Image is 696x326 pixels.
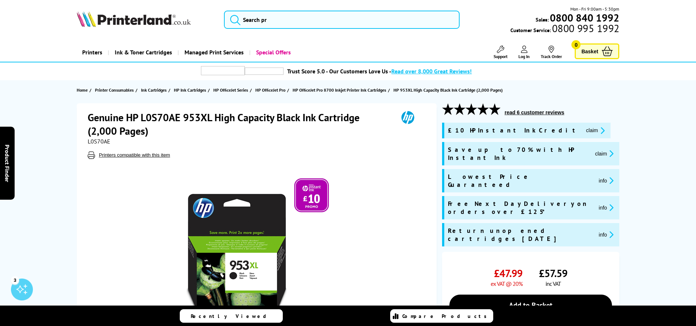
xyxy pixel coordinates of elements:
span: Return unopened cartridges [DATE] [448,227,593,243]
a: Trust Score 5.0 - Our Customers Love Us -Read over 8,000 Great Reviews! [287,68,472,75]
button: Printers compatible with this item [97,152,172,158]
button: promo-description [597,203,616,212]
span: Mon - Fri 9:00am - 5:30pm [570,5,619,12]
span: Basket [581,46,598,56]
a: Managed Print Services [178,43,249,62]
a: HP Ink Cartridges [174,86,208,94]
a: 0800 840 1992 [549,14,619,21]
span: Home [77,86,88,94]
span: Ink & Toner Cartridges [115,43,172,62]
a: HP OfficeJet Pro 8700 Inkjet Printer Ink Cartridges [293,86,388,94]
span: Ink Cartridges [141,86,167,94]
a: Add to Basket [449,295,612,316]
a: Ink & Toner Cartridges [108,43,178,62]
span: HP 953XL High Capacity Black Ink Cartridge (2,000 Pages) [393,87,503,93]
span: Recently Viewed [191,313,274,319]
div: 3 [11,276,19,284]
a: HP OfficeJet Pro [255,86,287,94]
span: L0S70AE [88,138,110,145]
span: £10 HP Instant Ink Credit [448,126,580,135]
a: Printerland Logo [77,11,215,28]
h1: Genuine HP L0S70AE 953XL High Capacity Black Ink Cartridge (2,000 Pages) [88,111,391,138]
a: Printers [77,43,108,62]
button: promo-description [597,176,616,185]
span: £47.99 [494,266,522,280]
button: promo-description [593,149,616,158]
a: Track Order [541,46,562,59]
input: Search pr [224,11,460,29]
span: ex VAT @ 20% [491,280,522,287]
a: Compare Products [390,309,493,323]
span: Support [494,54,507,59]
span: Customer Service: [510,25,619,34]
button: promo-description [597,230,616,239]
span: Lowest Price Guaranteed [448,173,593,189]
a: HP OfficeJet Series [213,86,250,94]
a: Support [494,46,507,59]
b: 0800 840 1992 [550,11,619,24]
a: Special Offers [249,43,296,62]
a: Home [77,86,90,94]
span: 0800 995 1992 [551,25,619,32]
a: Basket 0 [575,43,619,59]
span: 0 [571,40,581,49]
img: trustpilot rating [245,68,284,75]
a: Ink Cartridges [141,86,168,94]
button: promo-description [584,126,607,135]
span: HP Ink Cartridges [174,86,206,94]
span: HP OfficeJet Series [213,86,248,94]
img: Printerland Logo [77,11,191,27]
span: Product Finder [4,144,11,182]
span: Log In [518,54,530,59]
span: Free Next Day Delivery on orders over £125* [448,200,593,216]
span: Printer Consumables [95,86,134,94]
a: Printer Consumables [95,86,136,94]
span: inc VAT [545,280,561,287]
a: Log In [518,46,530,59]
button: read 6 customer reviews [502,109,566,116]
span: HP OfficeJet Pro 8700 Inkjet Printer Ink Cartridges [293,86,386,94]
span: Save up to 70% with HP Instant Ink [448,146,589,162]
span: Compare Products [402,313,491,319]
img: trustpilot rating [201,66,245,75]
span: Read over 8,000 Great Reviews! [391,68,472,75]
img: HP [391,111,425,124]
a: Recently Viewed [180,309,283,323]
span: £57.59 [539,266,567,280]
span: HP OfficeJet Pro [255,86,285,94]
img: HP L0S70AE 953XL High Capacity Black Ink Cartridge (2,000 Pages) [186,173,329,317]
span: Sales: [536,16,549,23]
